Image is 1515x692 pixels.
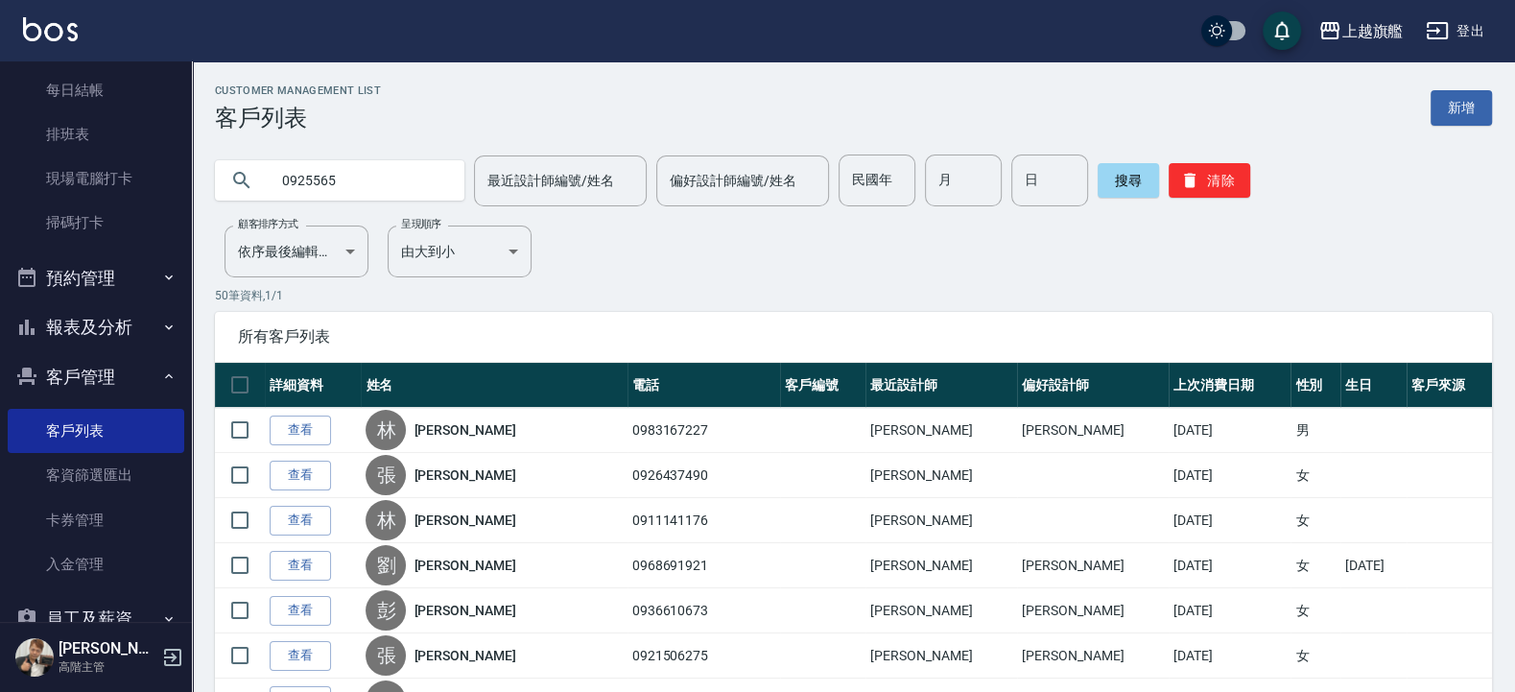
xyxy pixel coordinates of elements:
[366,545,406,585] div: 劉
[238,327,1469,346] span: 所有客戶列表
[1169,498,1290,543] td: [DATE]
[8,68,184,112] a: 每日結帳
[388,226,532,277] div: 由大到小
[627,363,780,408] th: 電話
[1017,408,1169,453] td: [PERSON_NAME]
[1169,453,1290,498] td: [DATE]
[8,112,184,156] a: 排班表
[1407,363,1492,408] th: 客戶來源
[1341,19,1403,43] div: 上越旗艦
[780,363,865,408] th: 客戶編號
[23,17,78,41] img: Logo
[361,363,627,408] th: 姓名
[15,638,54,677] img: Person
[1169,408,1290,453] td: [DATE]
[1290,363,1339,408] th: 性別
[1418,13,1492,49] button: 登出
[8,201,184,245] a: 掃碼打卡
[1340,543,1407,588] td: [DATE]
[865,633,1017,679] td: [PERSON_NAME]
[627,543,780,588] td: 0968691921
[8,453,184,497] a: 客資篩選匯出
[865,363,1017,408] th: 最近設計師
[225,226,368,277] div: 依序最後編輯時間
[59,658,156,676] p: 高階主管
[414,511,515,530] a: [PERSON_NAME]
[270,551,331,581] a: 查看
[1290,498,1339,543] td: 女
[366,635,406,676] div: 張
[238,217,298,231] label: 顧客排序方式
[1017,633,1169,679] td: [PERSON_NAME]
[270,596,331,626] a: 查看
[1290,633,1339,679] td: 女
[1431,90,1492,126] a: 新增
[401,217,441,231] label: 呈現順序
[414,465,515,485] a: [PERSON_NAME]
[627,408,780,453] td: 0983167227
[8,498,184,542] a: 卡券管理
[414,601,515,620] a: [PERSON_NAME]
[865,498,1017,543] td: [PERSON_NAME]
[1290,453,1339,498] td: 女
[366,410,406,450] div: 林
[1311,12,1410,51] button: 上越旗艦
[366,500,406,540] div: 林
[1098,163,1159,198] button: 搜尋
[8,156,184,201] a: 現場電腦打卡
[270,641,331,671] a: 查看
[270,416,331,445] a: 查看
[8,409,184,453] a: 客戶列表
[269,155,449,206] input: 搜尋關鍵字
[865,408,1017,453] td: [PERSON_NAME]
[270,461,331,490] a: 查看
[1290,588,1339,633] td: 女
[414,646,515,665] a: [PERSON_NAME]
[1340,363,1407,408] th: 生日
[8,352,184,402] button: 客戶管理
[1290,543,1339,588] td: 女
[1169,363,1290,408] th: 上次消費日期
[215,287,1492,304] p: 50 筆資料, 1 / 1
[8,302,184,352] button: 報表及分析
[1169,588,1290,633] td: [DATE]
[627,453,780,498] td: 0926437490
[1017,543,1169,588] td: [PERSON_NAME]
[215,105,381,131] h3: 客戶列表
[865,588,1017,633] td: [PERSON_NAME]
[1017,588,1169,633] td: [PERSON_NAME]
[1017,363,1169,408] th: 偏好設計師
[265,363,361,408] th: 詳細資料
[366,455,406,495] div: 張
[215,84,381,97] h2: Customer Management List
[59,639,156,658] h5: [PERSON_NAME]
[1263,12,1301,50] button: save
[366,590,406,631] div: 彭
[1169,163,1250,198] button: 清除
[1169,543,1290,588] td: [DATE]
[8,253,184,303] button: 預約管理
[1290,408,1339,453] td: 男
[865,543,1017,588] td: [PERSON_NAME]
[627,498,780,543] td: 0911141176
[414,420,515,440] a: [PERSON_NAME]
[270,506,331,536] a: 查看
[8,594,184,644] button: 員工及薪資
[414,556,515,575] a: [PERSON_NAME]
[865,453,1017,498] td: [PERSON_NAME]
[1169,633,1290,679] td: [DATE]
[627,633,780,679] td: 0921506275
[8,542,184,586] a: 入金管理
[627,588,780,633] td: 0936610673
